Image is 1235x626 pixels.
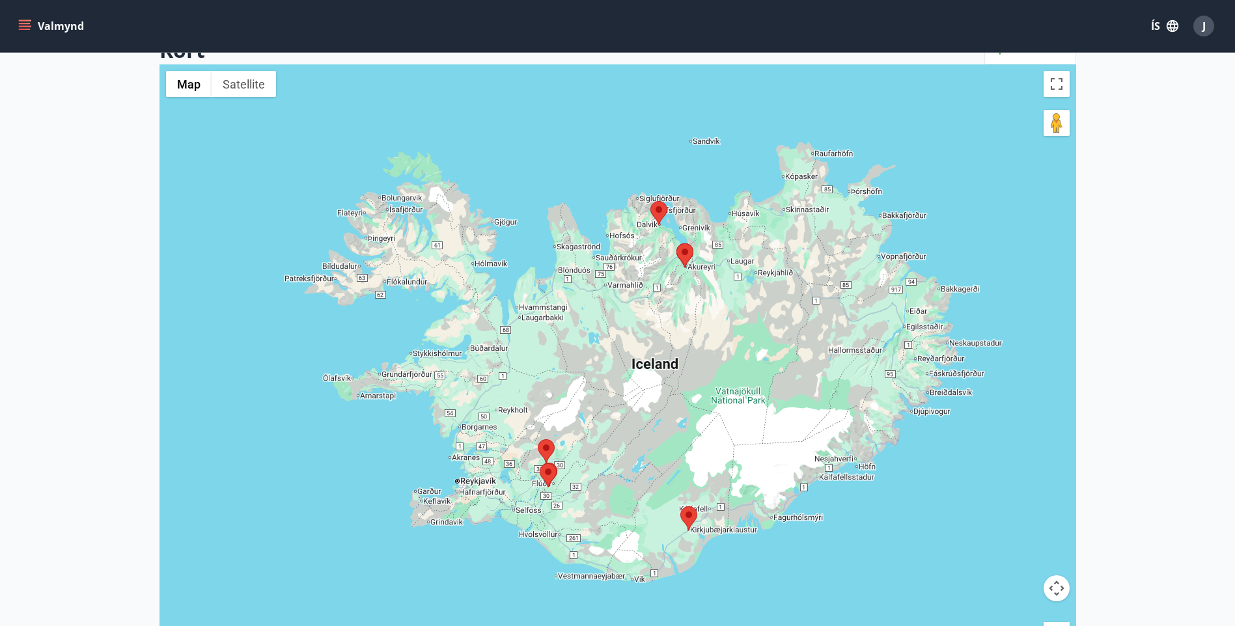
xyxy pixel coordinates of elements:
button: ÍS [1144,14,1186,38]
button: Drag Pegman onto the map to open Street View [1044,110,1070,136]
span: J [1202,19,1206,33]
button: menu [16,14,89,38]
button: J [1188,10,1219,42]
button: Toggle fullscreen view [1044,71,1070,97]
button: Map camera controls [1044,575,1070,601]
button: Show street map [166,71,212,97]
button: Show satellite imagery [212,71,276,97]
